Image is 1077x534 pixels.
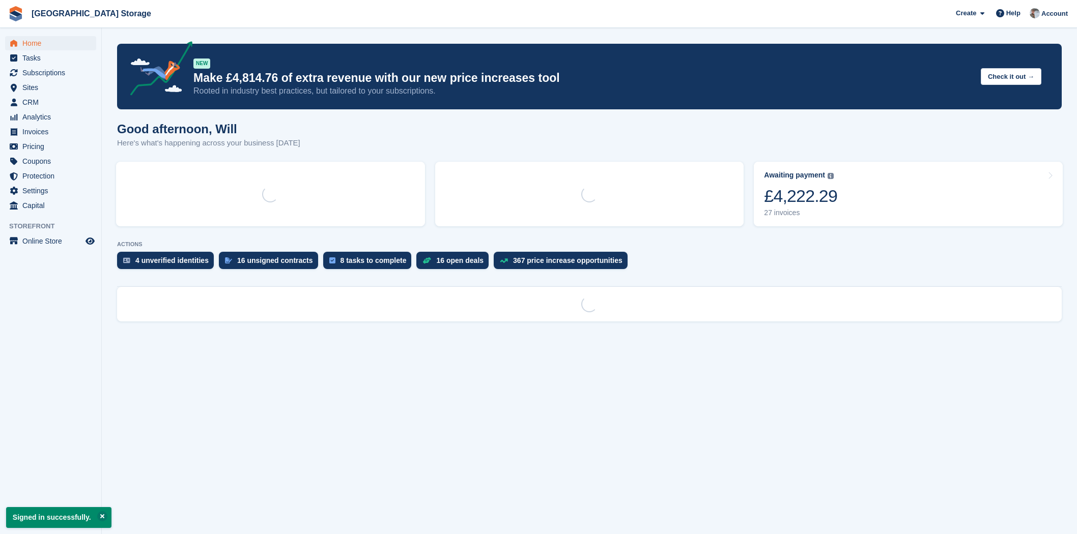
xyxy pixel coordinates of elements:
a: menu [5,110,96,124]
div: 16 unsigned contracts [237,256,313,264]
a: menu [5,184,96,198]
div: 8 tasks to complete [341,256,407,264]
a: 16 unsigned contracts [219,252,323,274]
img: price-adjustments-announcement-icon-8257ccfd72463d97f412b2fc003d46551f7dbcb40ab6d574587a9cd5c0d94... [122,41,193,99]
span: Analytics [22,110,83,124]
span: Storefront [9,221,101,231]
img: verify_identity-adf6edd0f0f0b5bbfe63781bf79b02c33cf7c696d77639b501bdc392416b5a36.svg [123,257,130,263]
a: Preview store [84,235,96,247]
img: price_increase_opportunities-93ffe204e8149a01c8c9dc8f82e8f89637d9d84a8eef4429ea346261dce0b2c0.svg [500,258,508,263]
a: menu [5,139,96,154]
div: £4,222.29 [764,186,837,206]
span: Pricing [22,139,83,154]
img: Will Strivens [1030,8,1040,18]
a: 367 price increase opportunities [494,252,633,274]
span: Online Store [22,234,83,248]
p: Here's what's happening across your business [DATE] [117,137,300,149]
a: menu [5,66,96,80]
p: Make £4,814.76 of extra revenue with our new price increases tool [193,71,973,85]
a: [GEOGRAPHIC_DATA] Storage [27,5,155,22]
div: Awaiting payment [764,171,825,180]
span: Sites [22,80,83,95]
img: task-75834270c22a3079a89374b754ae025e5fb1db73e45f91037f5363f120a921f8.svg [329,257,335,263]
h1: Good afternoon, Will [117,122,300,136]
p: ACTIONS [117,241,1062,248]
a: menu [5,169,96,183]
a: menu [5,80,96,95]
div: NEW [193,58,210,69]
a: 4 unverified identities [117,252,219,274]
div: 367 price increase opportunities [513,256,622,264]
img: contract_signature_icon-13c848040528278c33f63329250d36e43548de30e8caae1d1a13099fd9432cc5.svg [225,257,232,263]
div: 27 invoices [764,209,837,217]
p: Signed in successfully. [6,507,111,528]
img: deal-1b604bf984904fb50ccaf53a9ad4b4a5d6e5aea283cecdc64d6e3604feb123c2.svg [422,257,431,264]
a: 8 tasks to complete [323,252,417,274]
div: 16 open deals [436,256,484,264]
span: Tasks [22,51,83,65]
span: CRM [22,95,83,109]
span: Coupons [22,154,83,168]
span: Protection [22,169,83,183]
a: 16 open deals [416,252,494,274]
p: Rooted in industry best practices, but tailored to your subscriptions. [193,85,973,97]
span: Create [956,8,976,18]
a: menu [5,51,96,65]
div: 4 unverified identities [135,256,209,264]
img: icon-info-grey-7440780725fd019a000dd9b08b2336e03edf1995a4989e88bcd33f0948082b44.svg [828,173,834,179]
span: Capital [22,198,83,213]
a: menu [5,95,96,109]
span: Account [1041,9,1068,19]
span: Invoices [22,125,83,139]
span: Subscriptions [22,66,83,80]
a: menu [5,234,96,248]
a: menu [5,36,96,50]
span: Help [1006,8,1021,18]
a: menu [5,125,96,139]
a: Awaiting payment £4,222.29 27 invoices [754,162,1063,226]
img: stora-icon-8386f47178a22dfd0bd8f6a31ec36ba5ce8667c1dd55bd0f319d3a0aa187defe.svg [8,6,23,21]
span: Settings [22,184,83,198]
span: Home [22,36,83,50]
a: menu [5,154,96,168]
a: menu [5,198,96,213]
button: Check it out → [981,68,1041,85]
